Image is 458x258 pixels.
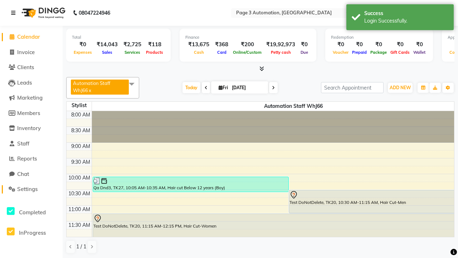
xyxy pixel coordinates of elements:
[70,158,92,166] div: 9:30 AM
[185,40,212,49] div: ₹13,675
[17,94,43,101] span: Marketing
[350,50,369,55] span: Prepaid
[230,82,265,93] input: 2025-10-03
[369,40,389,49] div: ₹0
[123,50,142,55] span: Services
[18,3,67,23] img: logo
[2,155,61,163] a: Reports
[192,50,206,55] span: Cash
[369,50,389,55] span: Package
[390,85,411,90] span: ADD NEW
[17,49,35,56] span: Invoice
[70,127,92,134] div: 8:30 AM
[2,63,61,72] a: Clients
[19,229,46,236] span: InProgress
[88,87,91,93] a: x
[2,109,61,118] a: Members
[94,40,121,49] div: ₹14,043
[231,50,263,55] span: Online/Custom
[389,50,411,55] span: Gift Cards
[144,40,165,49] div: ₹118
[72,34,165,40] div: Total
[67,102,92,109] div: Stylist
[79,3,110,23] b: 08047224946
[73,80,110,93] span: Automation Staff WhJ66
[17,33,40,40] span: Calendar
[72,40,94,49] div: ₹0
[2,170,61,178] a: Chat
[331,40,350,49] div: ₹0
[2,185,61,193] a: Settings
[17,155,37,162] span: Reports
[70,143,92,150] div: 9:00 AM
[185,34,311,40] div: Finance
[19,209,46,216] span: Completed
[411,50,427,55] span: Wallet
[17,171,29,177] span: Chat
[144,50,165,55] span: Products
[121,40,144,49] div: ₹2,725
[331,34,427,40] div: Redemption
[388,83,413,93] button: ADD NEW
[263,40,298,49] div: ₹19,92,973
[67,206,92,213] div: 11:00 AM
[100,50,114,55] span: Sales
[67,174,92,182] div: 10:00 AM
[321,82,384,93] input: Search Appointment
[2,79,61,87] a: Leads
[389,40,411,49] div: ₹0
[67,190,92,197] div: 10:30 AM
[298,40,311,49] div: ₹0
[2,94,61,102] a: Marketing
[331,50,350,55] span: Voucher
[2,33,61,41] a: Calendar
[212,40,231,49] div: ₹368
[72,50,94,55] span: Expenses
[2,140,61,148] a: Staff
[364,17,448,25] div: Login Successfully.
[269,50,293,55] span: Petty cash
[215,50,228,55] span: Card
[2,124,61,133] a: Inventory
[70,111,92,119] div: 8:00 AM
[67,221,92,229] div: 11:30 AM
[364,10,448,17] div: Success
[17,140,29,147] span: Staff
[299,50,310,55] span: Due
[182,82,200,93] span: Today
[411,40,427,49] div: ₹0
[350,40,369,49] div: ₹0
[76,243,86,250] span: 1 / 1
[17,125,41,132] span: Inventory
[93,177,289,192] div: Qa Dnd3, TK27, 10:05 AM-10:35 AM, Hair cut Below 12 years (Boy)
[2,48,61,57] a: Invoice
[217,85,230,90] span: Fri
[17,186,38,192] span: Settings
[231,40,263,49] div: ₹200
[17,79,32,86] span: Leads
[17,64,34,71] span: Clients
[17,110,40,116] span: Members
